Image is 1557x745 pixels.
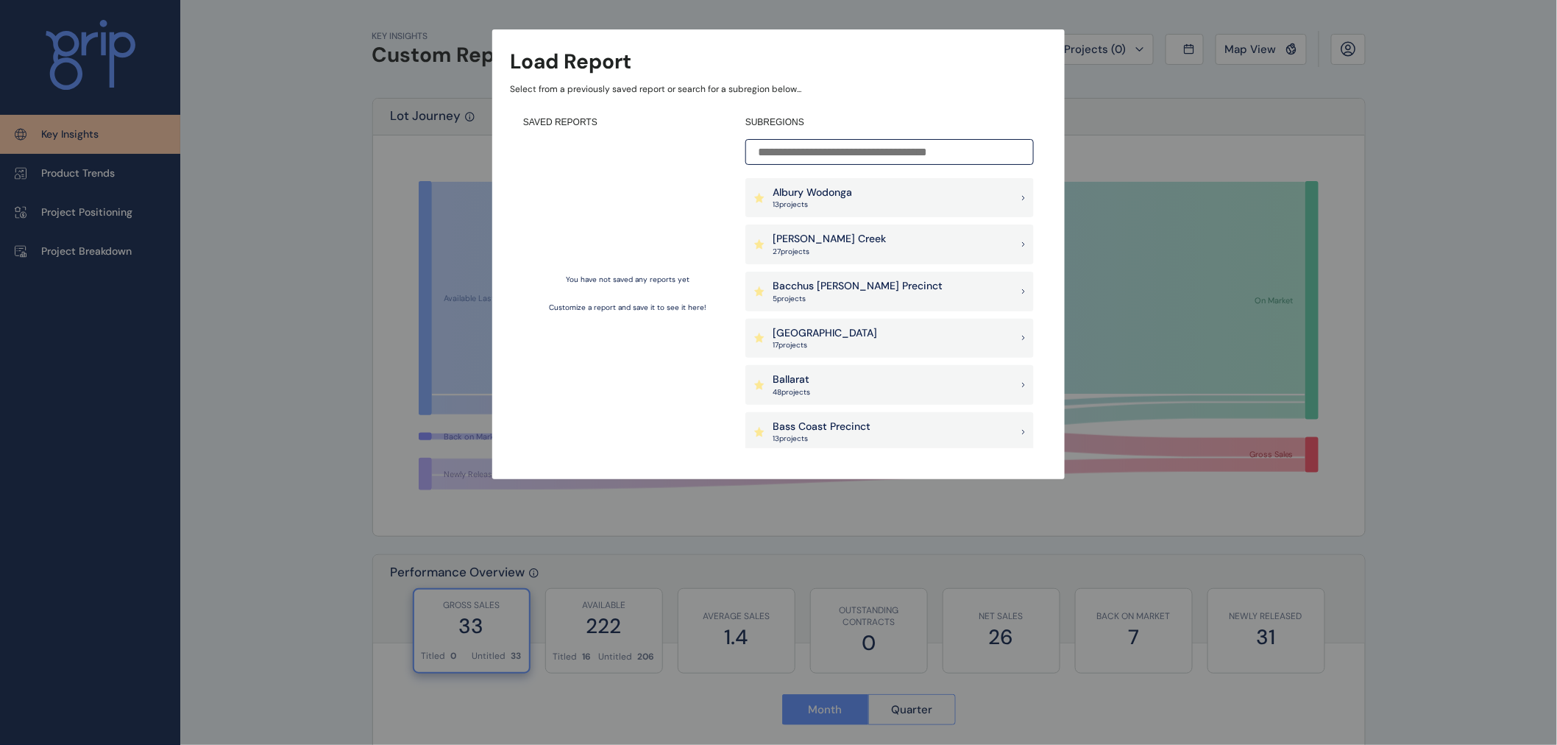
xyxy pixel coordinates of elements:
p: 13 project s [773,434,870,444]
p: Select from a previously saved report or search for a subregion below... [510,83,1047,96]
p: [GEOGRAPHIC_DATA] [773,326,877,341]
p: Albury Wodonga [773,186,852,200]
h4: SUBREGIONS [745,116,1034,129]
p: Bass Coast Precinct [773,420,870,434]
h3: Load Report [510,47,631,76]
p: You have not saved any reports yet [566,275,689,285]
p: 17 project s [773,340,877,350]
p: 13 project s [773,200,852,210]
p: Bacchus [PERSON_NAME] Precinct [773,279,943,294]
p: Ballarat [773,372,810,387]
p: 5 project s [773,294,943,304]
h4: SAVED REPORTS [523,116,732,129]
p: Customize a report and save it to see it here! [549,303,706,313]
p: 48 project s [773,387,810,398]
p: [PERSON_NAME] Creek [773,232,886,247]
p: 27 project s [773,247,886,257]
